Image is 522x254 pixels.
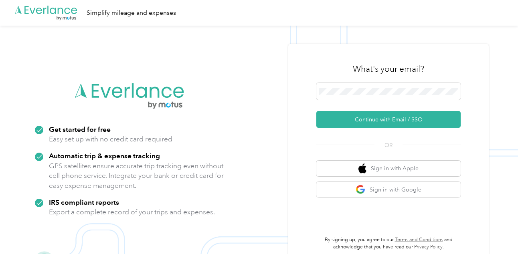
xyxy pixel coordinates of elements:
[358,163,366,173] img: apple logo
[49,125,111,133] strong: Get started for free
[49,151,160,160] strong: Automatic trip & expense tracking
[374,141,403,149] span: OR
[49,207,215,217] p: Export a complete record of your trips and expenses.
[49,161,224,191] p: GPS satellites ensure accurate trip tracking even without cell phone service. Integrate your bank...
[316,161,461,176] button: apple logoSign in with Apple
[414,244,443,250] a: Privacy Policy
[316,182,461,198] button: google logoSign in with Google
[316,111,461,128] button: Continue with Email / SSO
[49,198,119,206] strong: IRS compliant reports
[395,237,443,243] a: Terms and Conditions
[49,134,172,144] p: Easy set up with no credit card required
[316,236,461,250] p: By signing up, you agree to our and acknowledge that you have read our .
[353,63,424,75] h3: What's your email?
[356,185,366,195] img: google logo
[87,8,176,18] div: Simplify mileage and expenses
